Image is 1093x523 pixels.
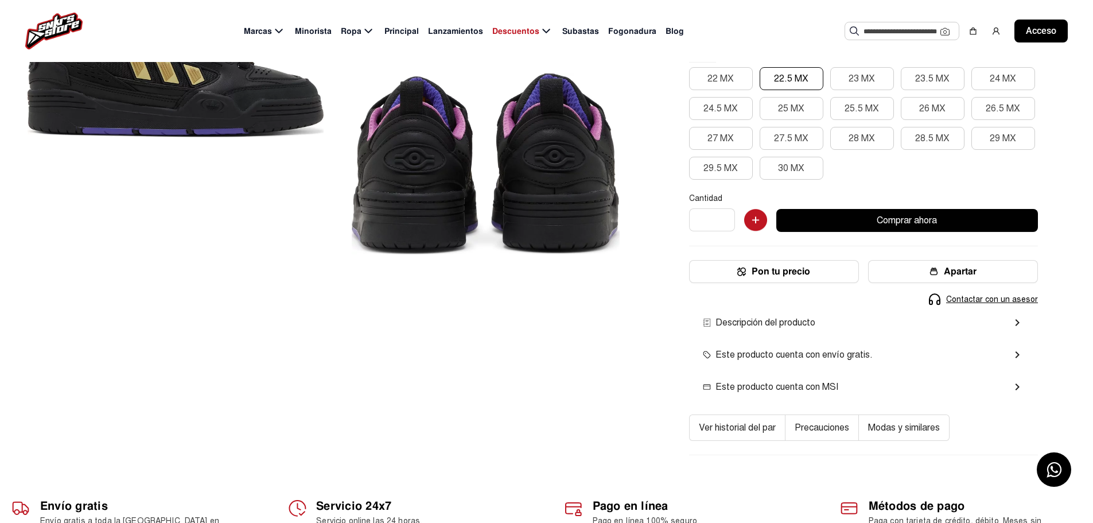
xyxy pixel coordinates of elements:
[971,67,1035,90] button: 24 MX
[760,157,823,180] button: 30 MX
[915,133,950,144] font: 28.5 MX
[919,103,946,114] font: 26 MX
[901,97,964,120] button: 26 MX
[1010,380,1024,394] mat-icon: chevron_right
[715,349,873,361] font: Este producto cuenta con envío gratis.
[40,498,108,513] font: Envío gratis
[703,383,711,391] img: msi
[689,127,753,150] button: 27 MX
[774,73,808,84] font: 22.5 MX
[737,267,746,276] img: Icon.png
[869,498,965,513] font: Métodos de pago
[689,97,753,120] button: 24.5 MX
[25,13,83,49] img: logo
[1026,25,1056,36] font: Acceso
[707,73,734,84] font: 22 MX
[849,133,875,144] font: 28 MX
[666,26,684,36] font: Blog
[778,162,804,174] font: 30 MX
[703,351,711,359] img: envio
[946,295,1038,304] font: Contactar con un asesor
[384,26,419,36] font: Principal
[929,267,938,276] img: wallet-05.png
[990,133,1016,144] font: 29 MX
[703,162,738,174] font: 29.5 MX
[850,26,859,36] img: Buscar
[901,67,964,90] button: 23.5 MX
[830,127,894,150] button: 28 MX
[990,73,1016,84] font: 24 MX
[868,260,1038,283] button: Apartar
[752,265,810,277] font: Pon tu precio
[428,26,483,36] font: Lanzamientos
[776,209,1038,232] button: Comprar ahora
[699,422,776,433] font: Ver historial del par
[845,103,879,114] font: 25.5 MX
[689,260,859,283] button: Pon tu precio
[760,67,823,90] button: 22.5 MX
[715,381,838,393] font: Este producto cuenta con MSI
[971,127,1035,150] button: 29 MX
[915,73,950,84] font: 23.5 MX
[703,103,738,114] font: 24.5 MX
[760,97,823,120] button: 25 MX
[971,97,1035,120] button: 26.5 MX
[785,414,859,441] button: Precauciones
[608,26,656,36] font: Fogonadura
[689,157,753,180] button: 29.5 MX
[795,422,849,433] font: Precauciones
[689,67,753,90] button: 22 MX
[689,414,785,441] button: Ver historial del par
[877,215,937,226] font: Comprar ahora
[715,317,815,328] font: Descripción del producto
[901,127,964,150] button: 28.5 MX
[968,26,978,36] img: compras
[1010,316,1024,330] mat-icon: chevron_right
[703,319,711,327] img: envio
[991,26,1001,36] img: usuario
[492,26,539,36] font: Descuentos
[986,103,1020,114] font: 26.5 MX
[744,209,767,232] img: Agregar al carrito
[689,193,722,203] font: Cantidad
[859,414,950,441] button: Modas y similares
[295,26,332,36] font: Minorista
[830,97,894,120] button: 25.5 MX
[1010,348,1024,362] mat-icon: chevron_right
[849,73,875,84] font: 23 MX
[707,133,734,144] font: 27 MX
[244,26,272,36] font: Marcas
[760,127,823,150] button: 27.5 MX
[341,26,361,36] font: Ropa
[944,265,977,277] font: Apartar
[940,27,950,36] img: Cámara
[593,498,668,513] font: Pago en línea
[562,26,599,36] font: Subastas
[868,422,940,433] font: Modas y similares
[774,133,808,144] font: 27.5 MX
[778,103,804,114] font: 25 MX
[830,67,894,90] button: 23 MX
[316,498,391,513] font: Servicio 24x7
